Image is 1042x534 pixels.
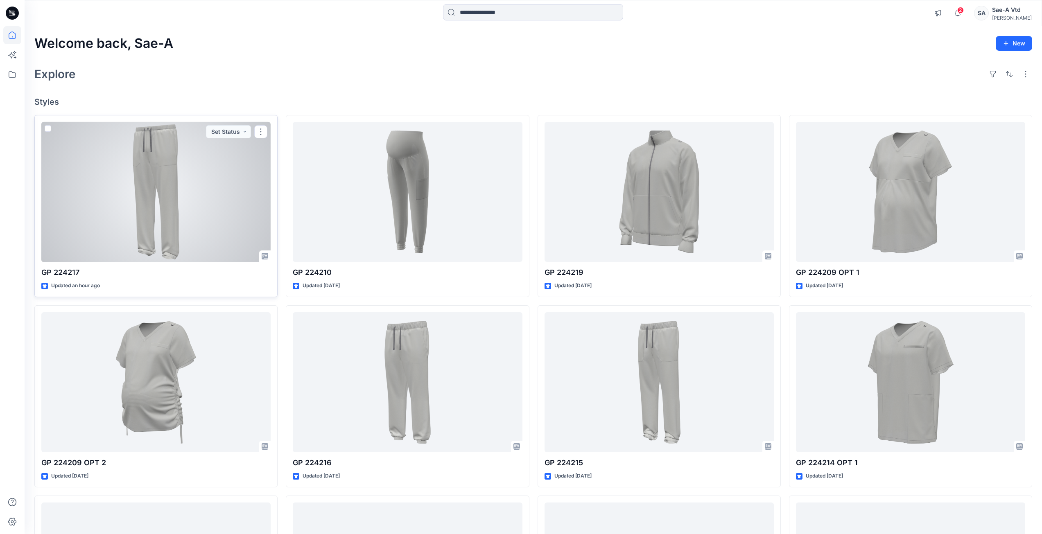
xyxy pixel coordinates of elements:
h4: Styles [34,97,1032,107]
a: GP 224216 [293,312,522,453]
span: 2 [957,7,964,14]
a: GP 224215 [545,312,774,453]
h2: Explore [34,68,76,81]
p: GP 224209 OPT 1 [796,267,1025,278]
p: GP 224219 [545,267,774,278]
a: GP 224210 [293,122,522,262]
p: Updated [DATE] [51,472,88,480]
p: Updated [DATE] [806,282,843,290]
p: Updated [DATE] [303,282,340,290]
h2: Welcome back, Sae-A [34,36,173,51]
a: GP 224217 [41,122,271,262]
p: Updated [DATE] [554,282,592,290]
a: GP 224219 [545,122,774,262]
p: GP 224215 [545,457,774,469]
a: GP 224209 OPT 2 [41,312,271,453]
p: GP 224214 OPT 1 [796,457,1025,469]
a: GP 224209 OPT 1 [796,122,1025,262]
p: GP 224216 [293,457,522,469]
p: Updated [DATE] [303,472,340,480]
p: GP 224210 [293,267,522,278]
div: [PERSON_NAME] [992,15,1032,21]
button: New [996,36,1032,51]
div: SA [974,6,989,20]
p: Updated [DATE] [806,472,843,480]
p: GP 224217 [41,267,271,278]
a: GP 224214 OPT 1 [796,312,1025,453]
div: Sae-A Vtd [992,5,1032,15]
p: Updated [DATE] [554,472,592,480]
p: GP 224209 OPT 2 [41,457,271,469]
p: Updated an hour ago [51,282,100,290]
